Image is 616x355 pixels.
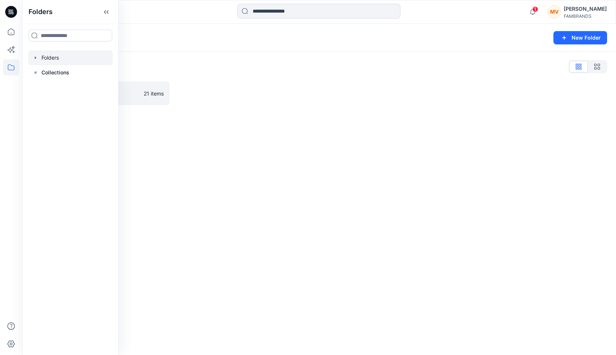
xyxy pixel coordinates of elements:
[144,90,164,97] p: 21 items
[564,13,607,19] div: FAMBRANDS
[41,68,69,77] p: Collections
[532,6,538,12] span: 1
[547,5,561,19] div: MV
[564,4,607,13] div: [PERSON_NAME]
[553,31,607,44] button: New Folder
